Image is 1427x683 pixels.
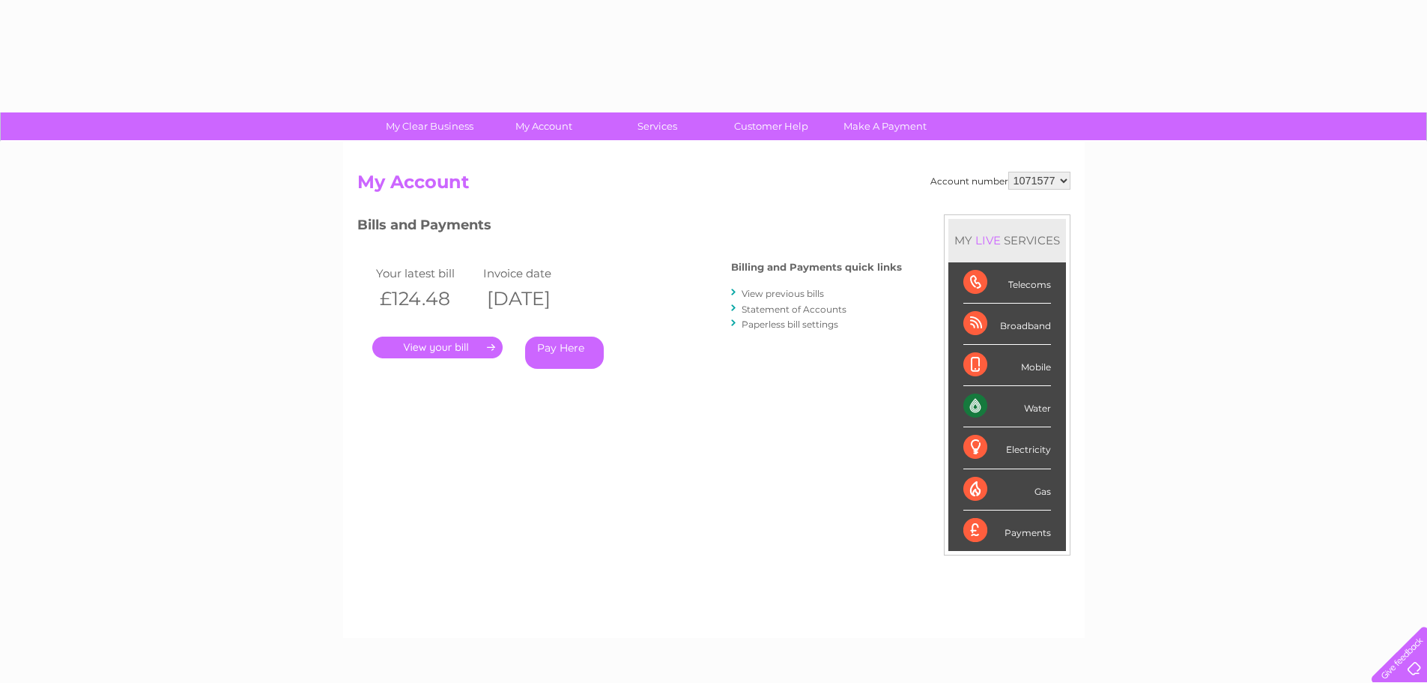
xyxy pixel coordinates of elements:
a: Pay Here [525,337,604,369]
td: Your latest bill [372,263,480,283]
h2: My Account [357,172,1070,200]
td: Invoice date [479,263,587,283]
div: Payments [963,511,1051,551]
a: Paperless bill settings [742,319,838,330]
a: Statement of Accounts [742,304,846,315]
a: View previous bills [742,288,824,299]
h4: Billing and Payments quick links [731,262,902,273]
div: Mobile [963,345,1051,386]
th: £124.48 [372,283,480,314]
h3: Bills and Payments [357,214,902,241]
a: Customer Help [709,112,833,140]
div: MY SERVICES [948,219,1066,262]
a: My Account [482,112,605,140]
div: LIVE [972,233,1004,247]
div: Electricity [963,427,1051,469]
a: Make A Payment [823,112,947,140]
a: Services [596,112,719,140]
div: Gas [963,469,1051,511]
a: My Clear Business [368,112,491,140]
div: Account number [930,172,1070,190]
div: Water [963,386,1051,427]
div: Broadband [963,304,1051,345]
a: . [372,337,503,358]
div: Telecoms [963,262,1051,304]
th: [DATE] [479,283,587,314]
